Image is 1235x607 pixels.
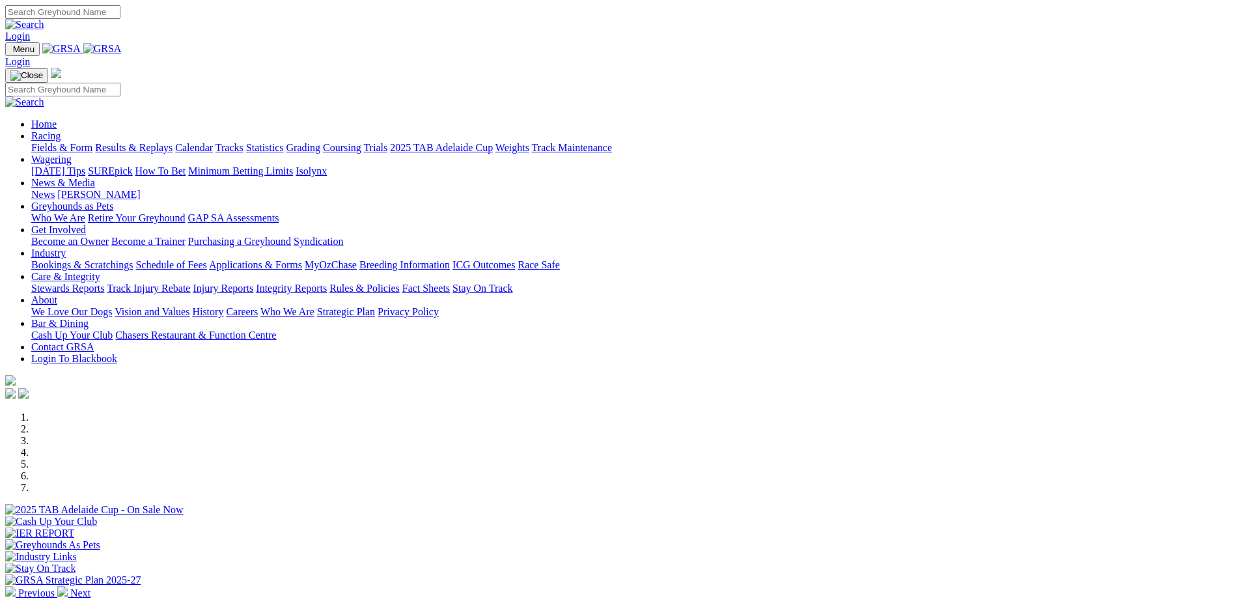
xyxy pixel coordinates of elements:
[323,142,361,153] a: Coursing
[5,539,100,551] img: Greyhounds As Pets
[532,142,612,153] a: Track Maintenance
[42,43,81,55] img: GRSA
[402,283,450,294] a: Fact Sheets
[31,283,1230,294] div: Care & Integrity
[390,142,493,153] a: 2025 TAB Adelaide Cup
[31,165,1230,177] div: Wagering
[5,5,120,19] input: Search
[31,236,1230,247] div: Get Involved
[5,504,184,516] img: 2025 TAB Adelaide Cup - On Sale Now
[115,306,189,317] a: Vision and Values
[5,375,16,386] img: logo-grsa-white.png
[31,330,113,341] a: Cash Up Your Club
[5,83,120,96] input: Search
[107,283,190,294] a: Track Injury Rebate
[5,42,40,56] button: Toggle navigation
[57,586,68,597] img: chevron-right-pager-white.svg
[188,165,293,176] a: Minimum Betting Limits
[226,306,258,317] a: Careers
[31,271,100,282] a: Care & Integrity
[31,318,89,329] a: Bar & Dining
[31,247,66,259] a: Industry
[83,43,122,55] img: GRSA
[5,516,97,528] img: Cash Up Your Club
[378,306,439,317] a: Privacy Policy
[215,142,243,153] a: Tracks
[31,212,1230,224] div: Greyhounds as Pets
[51,68,61,78] img: logo-grsa-white.png
[31,212,85,223] a: Who We Are
[363,142,387,153] a: Trials
[31,306,1230,318] div: About
[5,574,141,586] img: GRSA Strategic Plan 2025-27
[188,236,291,247] a: Purchasing a Greyhound
[111,236,186,247] a: Become a Trainer
[305,259,357,270] a: MyOzChase
[5,19,44,31] img: Search
[135,259,206,270] a: Schedule of Fees
[294,236,343,247] a: Syndication
[31,224,86,235] a: Get Involved
[88,165,132,176] a: SUREpick
[31,142,1230,154] div: Racing
[193,283,253,294] a: Injury Reports
[175,142,213,153] a: Calendar
[5,587,57,599] a: Previous
[209,259,302,270] a: Applications & Forms
[31,165,85,176] a: [DATE] Tips
[31,294,57,305] a: About
[10,70,43,81] img: Close
[31,189,1230,201] div: News & Media
[260,306,314,317] a: Who We Are
[31,341,94,352] a: Contact GRSA
[452,259,515,270] a: ICG Outcomes
[31,259,133,270] a: Bookings & Scratchings
[31,177,95,188] a: News & Media
[5,96,44,108] img: Search
[135,165,186,176] a: How To Bet
[31,283,104,294] a: Stewards Reports
[5,388,16,399] img: facebook.svg
[31,306,112,317] a: We Love Our Dogs
[88,212,186,223] a: Retire Your Greyhound
[31,130,61,141] a: Racing
[31,259,1230,271] div: Industry
[286,142,320,153] a: Grading
[31,142,92,153] a: Fields & Form
[5,56,30,67] a: Login
[359,259,450,270] a: Breeding Information
[5,31,30,42] a: Login
[31,236,109,247] a: Become an Owner
[18,388,29,399] img: twitter.svg
[246,142,284,153] a: Statistics
[18,587,55,599] span: Previous
[5,563,76,574] img: Stay On Track
[518,259,559,270] a: Race Safe
[57,587,90,599] a: Next
[5,68,48,83] button: Toggle navigation
[495,142,529,153] a: Weights
[329,283,400,294] a: Rules & Policies
[452,283,512,294] a: Stay On Track
[31,154,72,165] a: Wagering
[317,306,375,317] a: Strategic Plan
[31,189,55,200] a: News
[95,142,173,153] a: Results & Replays
[57,189,140,200] a: [PERSON_NAME]
[5,551,77,563] img: Industry Links
[5,586,16,597] img: chevron-left-pager-white.svg
[256,283,327,294] a: Integrity Reports
[70,587,90,599] span: Next
[31,119,57,130] a: Home
[13,44,35,54] span: Menu
[31,353,117,364] a: Login To Blackbook
[188,212,279,223] a: GAP SA Assessments
[192,306,223,317] a: History
[31,201,113,212] a: Greyhounds as Pets
[115,330,276,341] a: Chasers Restaurant & Function Centre
[296,165,327,176] a: Isolynx
[5,528,74,539] img: IER REPORT
[31,330,1230,341] div: Bar & Dining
